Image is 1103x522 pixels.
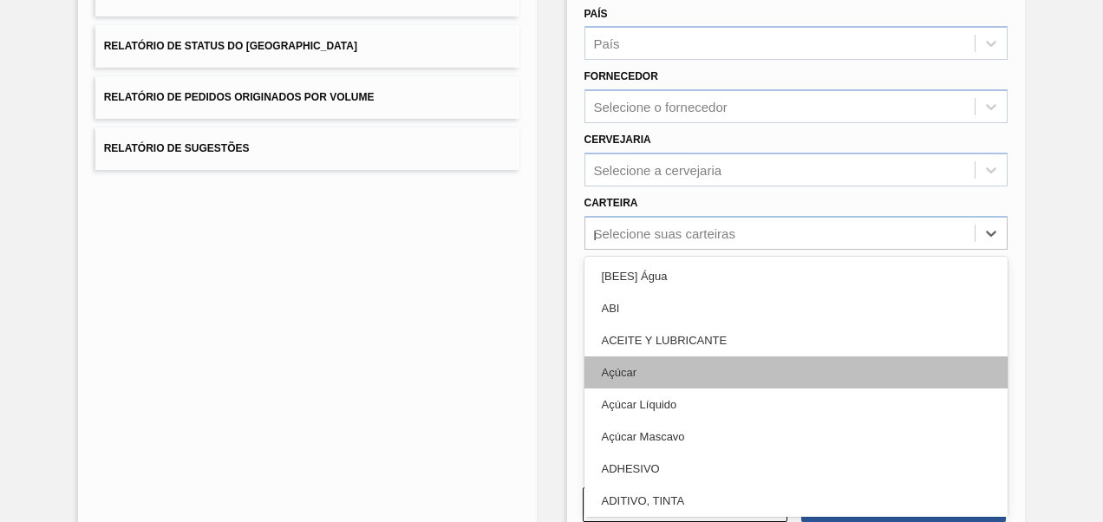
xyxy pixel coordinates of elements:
div: Açúcar [584,356,1008,388]
button: Relatório de Pedidos Originados por Volume [95,76,519,119]
div: [BEES] Água [584,260,1008,292]
button: Relatório de Sugestões [95,127,519,170]
div: Açúcar Líquido [584,388,1008,421]
div: Selecione suas carteiras [594,225,735,240]
span: Relatório de Sugestões [104,142,250,154]
div: ADHESIVO [584,453,1008,485]
div: ADITIVO, TINTA [584,485,1008,517]
span: Relatório de Status do [GEOGRAPHIC_DATA] [104,40,357,52]
label: Carteira [584,197,638,209]
div: Açúcar Mascavo [584,421,1008,453]
div: Selecione a cervejaria [594,162,722,177]
div: ACEITE Y LUBRICANTE [584,324,1008,356]
label: Cervejaria [584,134,651,146]
div: Selecione o fornecedor [594,100,728,114]
button: Limpar [583,487,787,522]
label: País [584,8,608,20]
div: País [594,36,620,51]
label: Fornecedor [584,70,658,82]
span: Relatório de Pedidos Originados por Volume [104,91,375,103]
button: Relatório de Status do [GEOGRAPHIC_DATA] [95,25,519,68]
div: ABI [584,292,1008,324]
